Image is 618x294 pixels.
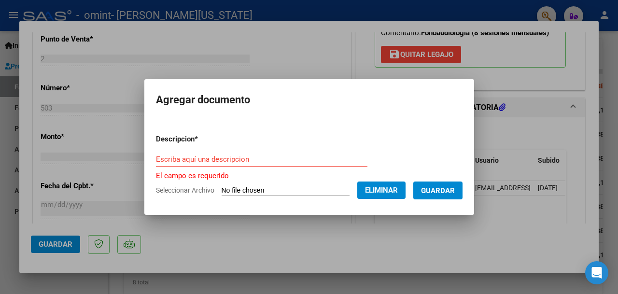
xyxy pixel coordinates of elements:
span: Guardar [421,186,455,195]
h2: Agregar documento [156,91,463,109]
button: Guardar [413,182,463,199]
span: Eliminar [365,186,398,195]
p: Descripcion [156,134,248,145]
span: Seleccionar Archivo [156,186,214,194]
p: El campo es requerido [156,170,463,182]
button: Eliminar [357,182,406,199]
div: Open Intercom Messenger [585,261,608,284]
